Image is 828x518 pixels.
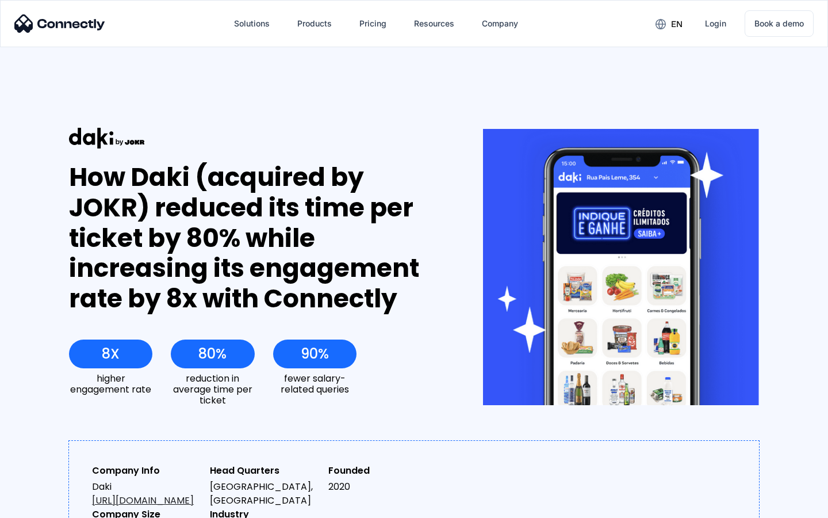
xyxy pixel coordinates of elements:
div: 8X [102,346,120,362]
img: Connectly Logo [14,14,105,33]
ul: Language list [23,498,69,514]
div: Products [297,16,332,32]
div: 80% [198,346,227,362]
div: reduction in average time per ticket [171,373,254,406]
div: 2020 [328,480,437,494]
div: Login [705,16,726,32]
div: Pricing [359,16,386,32]
div: fewer salary-related queries [273,373,356,395]
div: Daki [92,480,201,508]
div: [GEOGRAPHIC_DATA], [GEOGRAPHIC_DATA] [210,480,319,508]
div: Company Info [92,464,201,478]
a: Pricing [350,10,396,37]
a: Book a demo [745,10,814,37]
div: Head Quarters [210,464,319,478]
a: [URL][DOMAIN_NAME] [92,494,194,507]
div: 90% [301,346,329,362]
div: Solutions [234,16,270,32]
div: Company [482,16,518,32]
div: en [671,16,683,32]
div: higher engagement rate [69,373,152,395]
div: How Daki (acquired by JOKR) reduced its time per ticket by 80% while increasing its engagement ra... [69,162,441,314]
div: Founded [328,464,437,478]
aside: Language selected: English [11,498,69,514]
div: Resources [414,16,454,32]
a: Login [696,10,735,37]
